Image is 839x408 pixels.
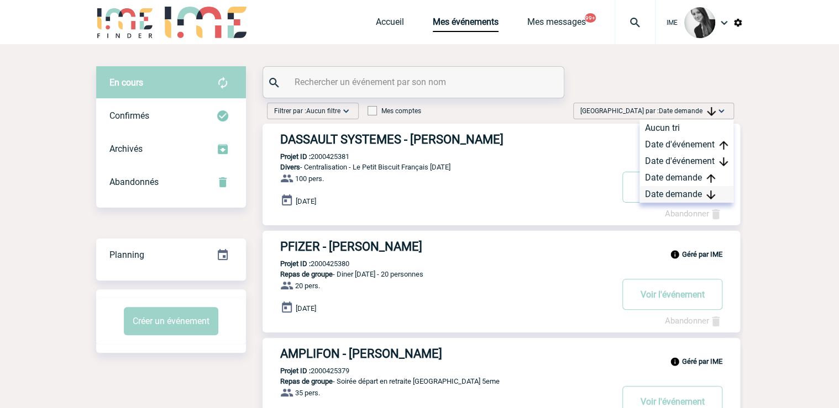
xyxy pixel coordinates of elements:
[716,105,727,116] img: baseline_expand_more_white_24dp-b.png
[706,190,715,199] img: arrow_downward.png
[306,107,340,115] span: Aucun filtre
[280,347,612,361] h3: AMPLIFON - [PERSON_NAME]
[295,174,324,183] span: 100 pers.
[433,17,499,32] a: Mes événements
[263,259,349,268] p: 2000425380
[109,177,159,187] span: Abandonnés
[263,240,740,253] a: PFIZER - [PERSON_NAME]
[639,120,733,136] div: Aucun tri
[622,279,722,310] button: Voir l'événement
[109,110,149,121] span: Confirmés
[263,367,349,375] p: 2000425379
[263,163,612,171] p: - Centralisation - Le Petit Biscuit Français [DATE]
[280,152,311,161] b: Projet ID :
[263,270,612,278] p: - Diner [DATE] - 20 personnes
[96,133,246,166] div: Retrouvez ici tous les événements que vous avez décidé d'archiver
[96,7,154,38] img: IME-Finder
[295,389,320,397] span: 35 pers.
[659,107,716,115] span: Date demande
[580,105,716,116] span: [GEOGRAPHIC_DATA] par :
[292,74,538,90] input: Rechercher un événement par son nom
[707,107,716,116] img: arrow_downward.png
[96,66,246,99] div: Retrouvez ici tous vos évènements avant confirmation
[296,304,316,312] span: [DATE]
[340,105,352,116] img: baseline_expand_more_white_24dp-b.png
[263,152,349,161] p: 2000425381
[368,107,421,115] label: Mes comptes
[527,17,586,32] a: Mes messages
[719,157,728,166] img: arrow_downward.png
[639,136,733,153] div: Date d'événement
[296,197,316,205] span: [DATE]
[280,133,612,146] h3: DASSAULT SYSTEMES - [PERSON_NAME]
[263,347,740,361] a: AMPLIFON - [PERSON_NAME]
[96,239,246,272] div: Retrouvez ici tous vos événements organisés par date et état d'avancement
[280,163,300,171] span: Divers
[280,270,333,278] span: Repas de groupe
[109,250,144,260] span: Planning
[274,105,340,116] span: Filtrer par :
[670,250,680,259] img: info_black_24dp.svg
[622,172,722,203] button: Voir l'événement
[96,166,246,199] div: Retrouvez ici tous vos événements annulés
[667,19,678,27] span: IME
[719,141,728,150] img: arrow_upward.png
[109,77,143,88] span: En cours
[124,307,218,335] button: Créer un événement
[682,250,722,258] b: Géré par IME
[639,186,733,203] div: Date demande
[376,17,404,32] a: Accueil
[639,153,733,169] div: Date d'événement
[665,209,722,219] a: Abandonner
[670,357,680,367] img: info_black_24dp.svg
[682,357,722,365] b: Géré par IME
[263,133,740,146] a: DASSAULT SYSTEMES - [PERSON_NAME]
[280,367,311,375] b: Projet ID :
[665,316,722,326] a: Abandonner
[280,259,311,268] b: Projet ID :
[706,174,715,183] img: arrow_upward.png
[684,7,715,38] img: 101050-0.jpg
[585,13,596,23] button: 99+
[96,238,246,271] a: Planning
[263,377,612,385] p: - Soirée départ en retraite [GEOGRAPHIC_DATA] 5eme
[295,282,320,290] span: 20 pers.
[280,377,333,385] span: Repas de groupe
[280,240,612,253] h3: PFIZER - [PERSON_NAME]
[639,169,733,186] div: Date demande
[109,144,143,154] span: Archivés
